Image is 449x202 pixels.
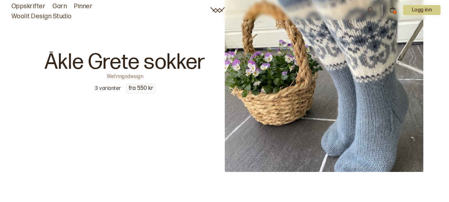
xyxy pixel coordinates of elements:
[403,5,440,15] p: Logg inn
[45,52,205,73] p: Åkle Grete sokker
[74,1,93,11] a: Pinner
[210,7,225,13] a: Woolit
[389,7,396,13] button: 1
[403,5,440,15] button: User dropdown
[107,73,143,78] p: Wefringsdesign
[127,84,155,93] p: fra 550 kr
[11,1,45,11] a: Oppskrifter
[53,1,67,11] a: Garn
[393,10,396,14] div: 1
[95,85,121,92] p: 3 varianter
[11,11,72,21] a: Woolit Design Studio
